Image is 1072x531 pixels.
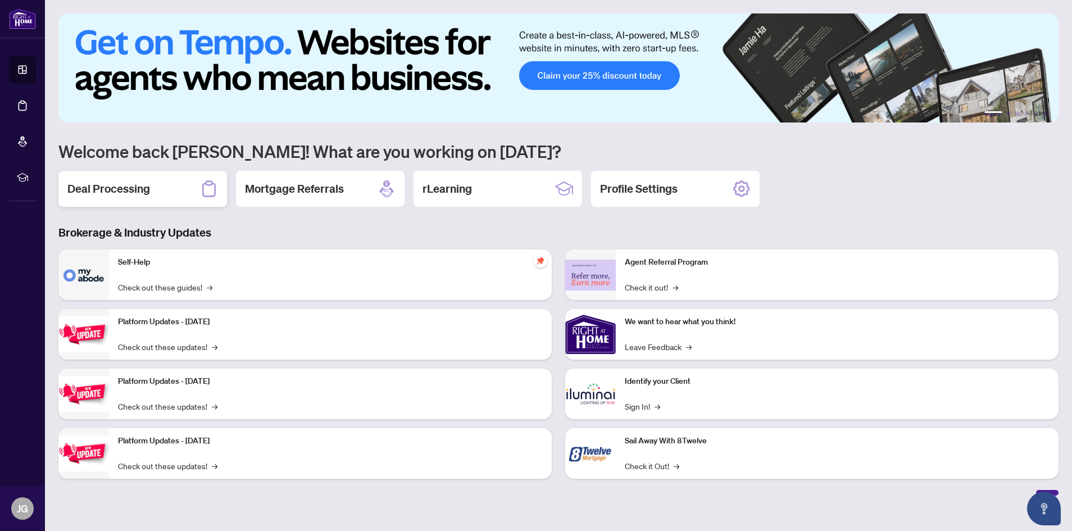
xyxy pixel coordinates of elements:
[17,501,28,516] span: JG
[118,435,543,447] p: Platform Updates - [DATE]
[625,256,1050,269] p: Agent Referral Program
[686,341,692,353] span: →
[534,254,547,267] span: pushpin
[673,281,678,293] span: →
[58,316,109,352] img: Platform Updates - July 21, 2025
[625,435,1050,447] p: Sail Away With 8Twelve
[118,281,212,293] a: Check out these guides!→
[674,460,679,472] span: →
[118,400,217,412] a: Check out these updates!→
[565,428,616,479] img: Sail Away With 8Twelve
[58,376,109,411] img: Platform Updates - July 8, 2025
[565,369,616,419] img: Identify your Client
[1043,111,1047,116] button: 6
[118,375,543,388] p: Platform Updates - [DATE]
[625,460,679,472] a: Check it Out!→
[58,225,1059,240] h3: Brokerage & Industry Updates
[1034,111,1038,116] button: 5
[118,341,217,353] a: Check out these updates!→
[625,375,1050,388] p: Identify your Client
[118,460,217,472] a: Check out these updates!→
[67,181,150,197] h2: Deal Processing
[625,281,678,293] a: Check it out!→
[565,309,616,360] img: We want to hear what you think!
[212,400,217,412] span: →
[655,400,660,412] span: →
[1027,492,1061,525] button: Open asap
[58,435,109,471] img: Platform Updates - June 23, 2025
[58,140,1059,162] h1: Welcome back [PERSON_NAME]! What are you working on [DATE]?
[984,111,1002,116] button: 1
[600,181,678,197] h2: Profile Settings
[118,316,543,328] p: Platform Updates - [DATE]
[625,316,1050,328] p: We want to hear what you think!
[1016,111,1020,116] button: 3
[565,260,616,291] img: Agent Referral Program
[212,341,217,353] span: →
[1025,111,1029,116] button: 4
[245,181,344,197] h2: Mortgage Referrals
[58,13,1059,122] img: Slide 0
[9,8,36,29] img: logo
[423,181,472,197] h2: rLearning
[1007,111,1011,116] button: 2
[625,400,660,412] a: Sign In!→
[212,460,217,472] span: →
[625,341,692,353] a: Leave Feedback→
[58,249,109,300] img: Self-Help
[207,281,212,293] span: →
[118,256,543,269] p: Self-Help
